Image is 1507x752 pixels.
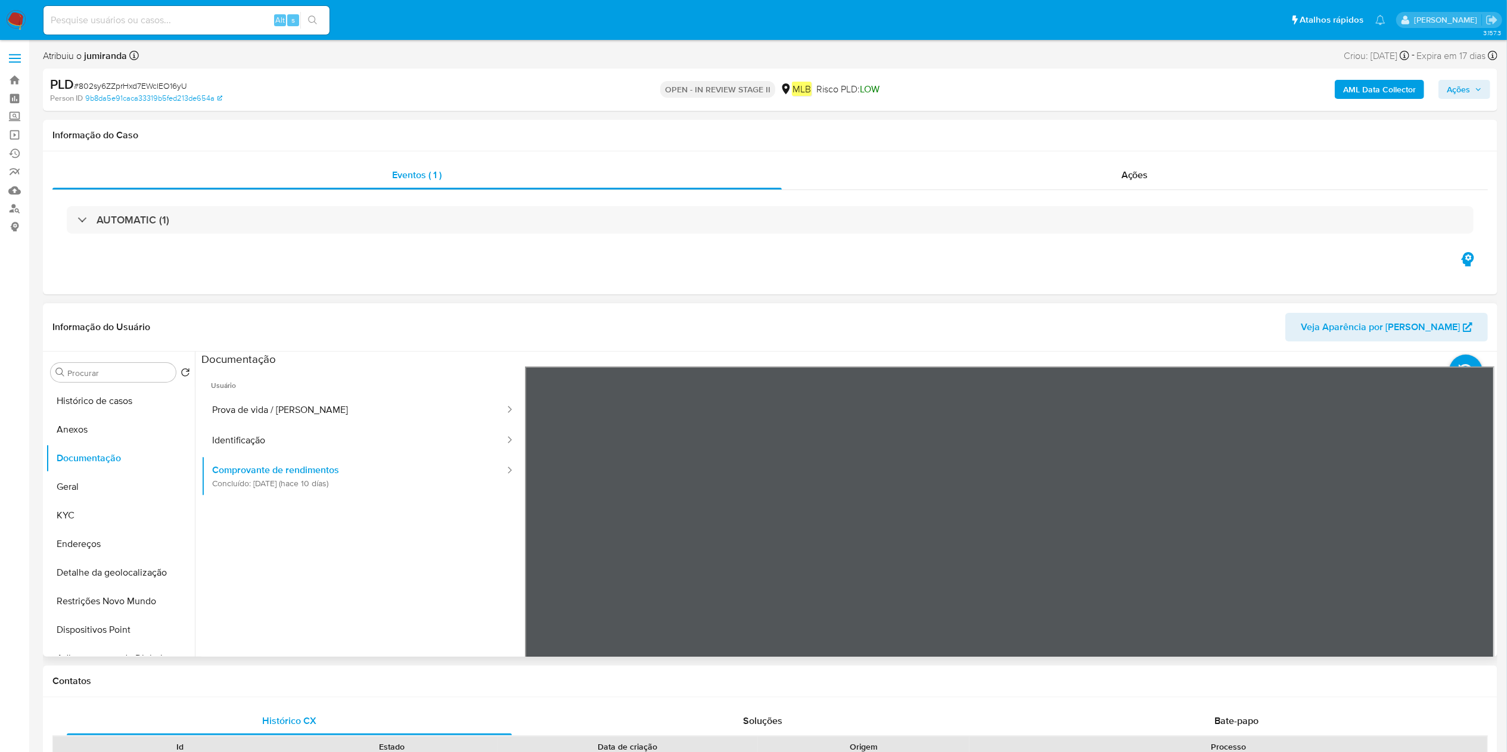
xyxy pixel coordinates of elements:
[46,473,195,501] button: Geral
[52,321,150,333] h1: Informação do Usuário
[46,444,195,473] button: Documentação
[860,82,880,96] span: LOW
[300,12,325,29] button: search-icon
[1300,14,1363,26] span: Atalhos rápidos
[46,558,195,587] button: Detalhe da geolocalização
[97,213,169,226] h3: AUTOMATIC (1)
[275,14,285,26] span: Alt
[1412,48,1415,64] span: -
[1447,80,1470,99] span: Ações
[1285,313,1488,341] button: Veja Aparência por [PERSON_NAME]
[262,714,316,728] span: Histórico CX
[74,80,187,92] span: # 802sy6ZZprHxd7EWcIEO16yU
[1486,14,1498,26] a: Sair
[816,83,880,96] span: Risco PLD:
[660,81,775,98] p: OPEN - IN REVIEW STAGE II
[50,93,83,104] b: Person ID
[1375,15,1385,25] a: Notificações
[85,93,222,104] a: 9b8da5e91caca33319b5fed213de654a
[46,530,195,558] button: Endereços
[52,675,1488,687] h1: Contatos
[392,168,442,182] span: Eventos ( 1 )
[1344,48,1409,64] div: Criou: [DATE]
[67,206,1474,234] div: AUTOMATIC (1)
[50,74,74,94] b: PLD
[291,14,295,26] span: s
[43,49,127,63] span: Atribuiu o
[46,587,195,616] button: Restrições Novo Mundo
[46,616,195,644] button: Dispositivos Point
[743,714,782,728] span: Soluções
[1414,14,1481,26] p: juliane.miranda@mercadolivre.com
[1335,80,1424,99] button: AML Data Collector
[792,82,812,96] em: MLB
[55,368,65,377] button: Procurar
[67,368,171,378] input: Procurar
[43,13,330,28] input: Pesquise usuários ou casos...
[181,368,190,381] button: Retornar ao pedido padrão
[82,49,127,63] b: jumiranda
[1417,49,1486,63] span: Expira em 17 dias
[1121,168,1148,182] span: Ações
[52,129,1488,141] h1: Informação do Caso
[46,415,195,444] button: Anexos
[1301,313,1460,341] span: Veja Aparência por [PERSON_NAME]
[46,501,195,530] button: KYC
[46,644,195,673] button: Adiantamentos de Dinheiro
[1343,80,1416,99] b: AML Data Collector
[46,387,195,415] button: Histórico de casos
[1438,80,1490,99] button: Ações
[1214,714,1259,728] span: Bate-papo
